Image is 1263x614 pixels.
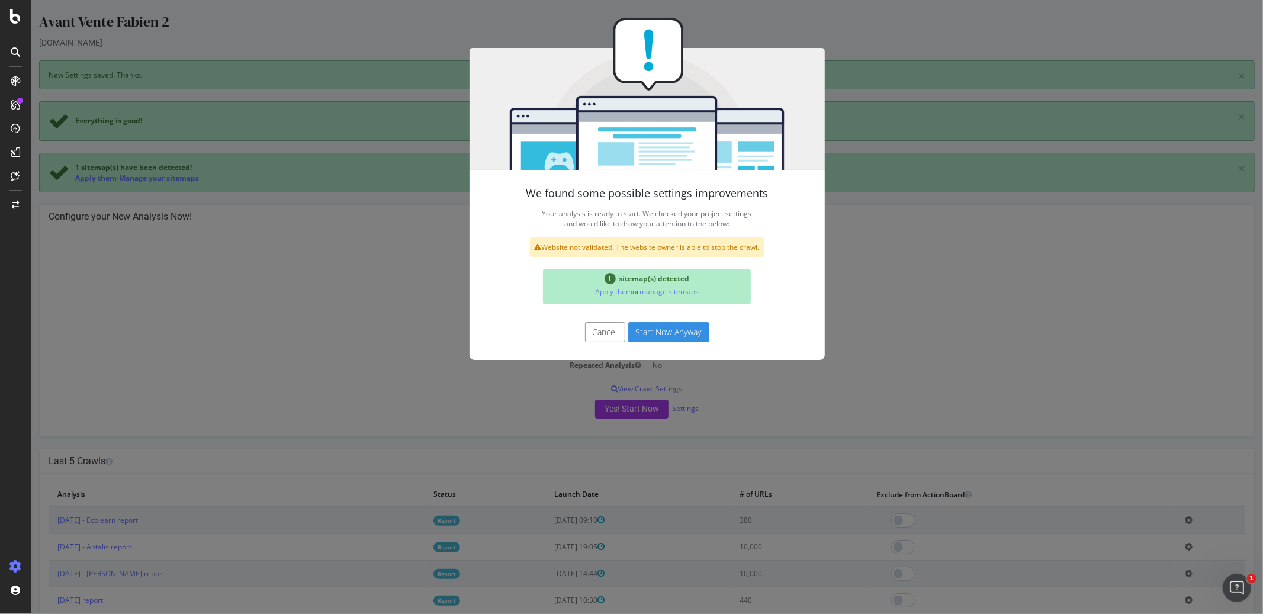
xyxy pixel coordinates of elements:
[589,274,659,284] span: sitemap(s) detected
[462,188,770,200] h4: We found some possible settings improvements
[597,322,679,342] button: Start Now Anyway
[1223,574,1251,602] iframe: Intercom live chat
[574,273,585,284] span: 1
[1247,574,1256,583] span: 1
[564,287,602,297] a: Apply them
[554,322,594,342] button: Cancel
[499,237,734,257] div: Website not validated. The website owner is able to stop the crawl.
[462,205,770,232] p: Your analysis is ready to start. We checked your project settings and would like to draw your att...
[609,287,668,297] a: manage sitemaps
[517,284,715,300] p: or
[439,18,794,170] img: You're all set!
